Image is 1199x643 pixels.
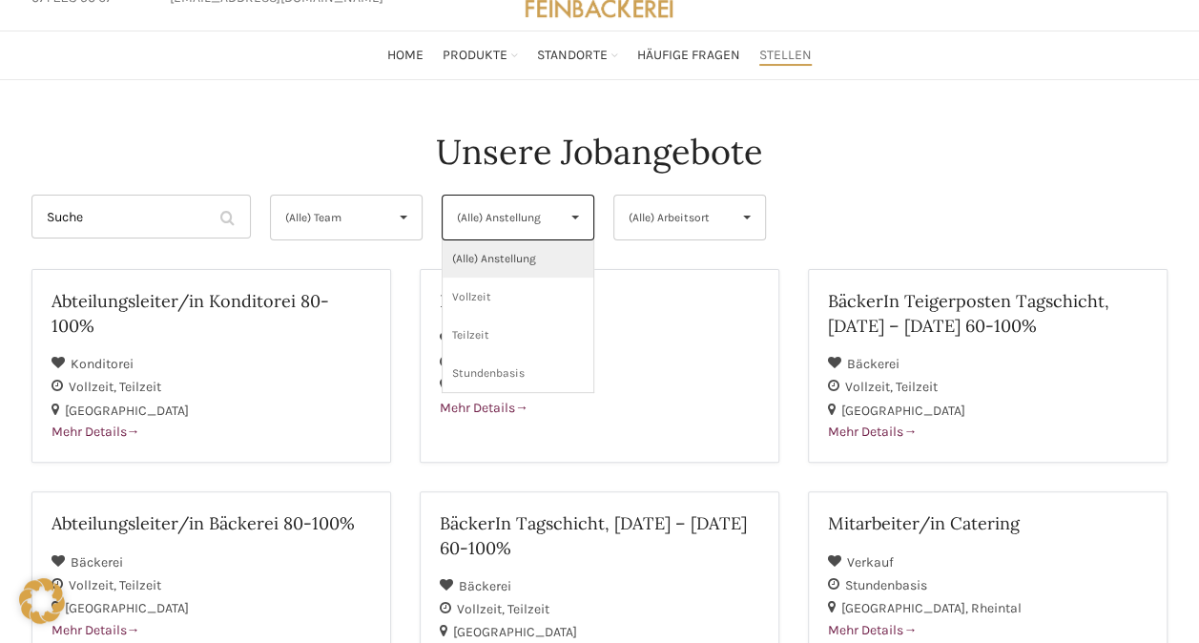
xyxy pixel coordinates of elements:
div: Main navigation [22,36,1178,74]
span: (Alle) Team [285,196,376,239]
span: Bäckerei [459,578,511,594]
span: [GEOGRAPHIC_DATA] [65,600,189,616]
span: [GEOGRAPHIC_DATA] [841,600,971,616]
a: Häufige Fragen [637,36,740,74]
a: Abteilungsleiter/in Konditorei 80-100% Konditorei Vollzeit Teilzeit [GEOGRAPHIC_DATA] Mehr Details [31,269,391,463]
span: Home [387,47,424,65]
li: Teilzeit [443,316,593,354]
span: (Alle) Arbeitsort [629,196,719,239]
a: Home [387,36,424,74]
span: Bäckerei [71,554,123,570]
li: (Alle) Anstellung [443,239,593,278]
h2: Filialleitung Horn [440,289,759,313]
h2: BäckerIn Tagschicht, [DATE] – [DATE] 60-100% [440,511,759,559]
span: Vollzeit [69,379,119,395]
span: Teilzeit [896,379,938,395]
a: Standorte [537,36,618,74]
span: Mehr Details [52,622,140,638]
h2: Mitarbeiter/in Catering [828,511,1147,535]
span: Stellen [759,47,812,65]
span: Teilzeit [119,577,161,593]
span: [GEOGRAPHIC_DATA] [65,403,189,419]
span: Standorte [537,47,608,65]
span: Mehr Details [52,424,140,440]
h2: Abteilungsleiter/in Bäckerei 80-100% [52,511,371,535]
span: [GEOGRAPHIC_DATA] [453,624,577,640]
h2: BäckerIn Teigerposten Tagschicht, [DATE] – [DATE] 60-100% [828,289,1147,337]
span: Rheintal [971,600,1022,616]
span: Stundenbasis [845,577,927,593]
span: Teilzeit [507,601,549,617]
a: Filialleitung Horn Verkauf Vollzeit Horn Mehr Details [420,269,779,463]
span: (Alle) Anstellung [457,196,548,239]
span: Bäckerei [847,356,899,372]
h4: Unsere Jobangebote [436,128,763,176]
a: BäckerIn Teigerposten Tagschicht, [DATE] – [DATE] 60-100% Bäckerei Vollzeit Teilzeit [GEOGRAPHIC_... [808,269,1168,463]
span: Teilzeit [119,379,161,395]
li: Stundenbasis [443,354,593,392]
span: Vollzeit [845,379,896,395]
span: Häufige Fragen [637,47,740,65]
span: Vollzeit [457,601,507,617]
input: Suche [31,195,251,239]
span: ▾ [557,196,593,239]
span: ▾ [385,196,422,239]
li: Vollzeit [443,278,593,316]
a: Produkte [443,36,518,74]
span: Verkauf [847,554,894,570]
span: Mehr Details [440,400,528,416]
span: Mehr Details [828,424,917,440]
span: Produkte [443,47,507,65]
h2: Abteilungsleiter/in Konditorei 80-100% [52,289,371,337]
span: [GEOGRAPHIC_DATA] [841,403,965,419]
span: Mehr Details [828,622,917,638]
span: ▾ [729,196,765,239]
span: Konditorei [71,356,134,372]
span: Vollzeit [69,577,119,593]
a: Stellen [759,36,812,74]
